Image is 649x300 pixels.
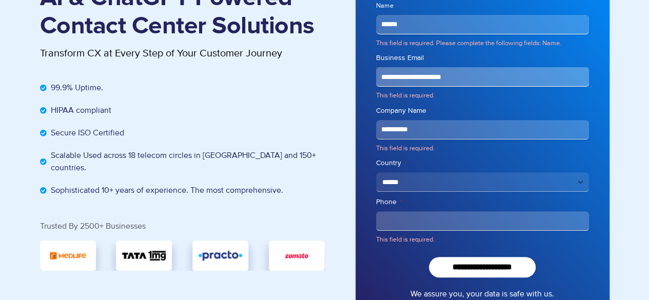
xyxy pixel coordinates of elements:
[376,144,589,153] div: This field is required.
[280,247,313,265] img: zomato.jpg
[376,197,589,207] label: Phone
[40,241,325,271] div: Image Carousel
[410,288,554,300] a: We assure you, your data is safe with us.
[376,38,589,48] div: This field is required. Please complete the following fields: Name.
[122,247,166,265] img: TATA_1mg_Logo.svg
[49,247,87,265] img: medlife
[48,82,103,94] span: 99.9% Uptime.
[376,106,589,116] label: Company Name
[376,158,589,168] label: Country
[376,91,589,101] div: This field is required.
[48,149,325,174] span: Scalable Used across 18 telecom circles in [GEOGRAPHIC_DATA] and 150+ countries.
[40,46,325,61] p: Transform CX at Every Step of Your Customer Journey
[199,247,242,265] img: Practo-logo
[376,53,589,63] label: Business Email
[48,184,283,196] span: Sophisticated 10+ years of experience. The most comprehensive.
[269,241,325,271] div: 3 / 5
[40,222,325,230] div: Trusted By 2500+ Businesses
[40,241,96,271] div: 5 / 5
[48,127,124,139] span: Secure ISO Certified
[116,241,172,271] div: 1 / 5
[376,1,589,11] label: Name
[376,235,589,245] div: This field is required.
[192,241,248,271] div: 2 / 5
[48,104,111,116] span: HIPAA compliant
